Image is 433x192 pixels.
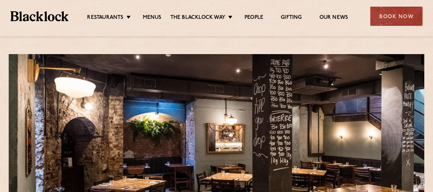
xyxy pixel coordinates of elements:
a: Gifting [281,14,302,22]
a: Restaurants [87,14,123,22]
a: The Blacklock Way [170,14,225,22]
img: BL_Textured_Logo-footer-cropped.svg [10,11,69,21]
a: People [245,14,263,22]
a: Our News [319,14,348,22]
a: Menus [143,14,162,22]
div: Book Now [370,7,423,26]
